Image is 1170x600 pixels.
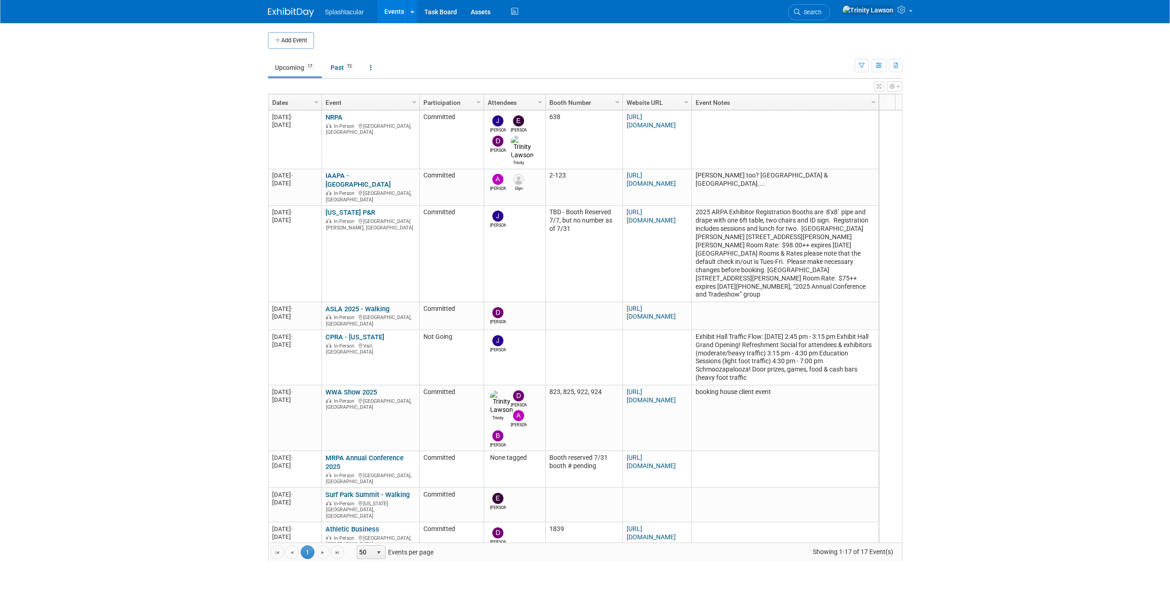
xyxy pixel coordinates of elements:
[511,126,527,133] div: Enrico Rossi
[511,185,527,192] div: Glyn Jones
[513,115,524,126] img: Enrico Rossi
[490,390,513,414] img: Trinity Lawson
[423,95,478,110] a: Participation
[411,98,418,106] span: Column Settings
[511,159,527,166] div: Trinity Lawson
[490,147,506,154] div: Drew Ford
[334,218,357,224] span: In-Person
[334,473,357,479] span: In-Person
[331,545,344,559] a: Go to the last page
[513,410,524,421] img: Alex Weidman
[627,388,676,404] a: [URL][DOMAIN_NAME]
[268,32,314,49] button: Add Event
[549,95,616,110] a: Booth Number
[272,533,317,541] div: [DATE]
[325,471,415,485] div: [GEOGRAPHIC_DATA], [GEOGRAPHIC_DATA]
[334,343,357,349] span: In-Person
[324,59,361,76] a: Past72
[326,501,331,505] img: In-Person Event
[344,63,354,70] span: 72
[313,98,320,106] span: Column Settings
[545,206,622,302] td: TBD - Booth Reserved 7/7, but no number as of 7/31
[691,385,879,451] td: booking house client event
[513,174,524,185] img: Glyn Jones
[319,549,326,556] span: Go to the next page
[268,8,314,17] img: ExhibitDay
[291,454,293,461] span: -
[334,501,357,507] span: In-Person
[788,4,830,20] a: Search
[334,549,341,556] span: Go to the last page
[325,113,342,121] a: NRPA
[326,190,331,195] img: In-Person Event
[325,333,384,341] a: CPRA - [US_STATE]
[334,398,357,404] span: In-Person
[326,535,331,540] img: In-Person Event
[272,333,317,341] div: [DATE]
[272,171,317,179] div: [DATE]
[375,549,382,556] span: select
[627,171,676,187] a: [URL][DOMAIN_NAME]
[419,302,484,330] td: Committed
[272,498,317,506] div: [DATE]
[545,385,622,451] td: 823, 825, 922, 924
[691,330,879,385] td: Exhibit Hall Traffic Flow: [DATE] 2:45 pm - 3:15 pm Exhibit Hall Grand Opening! Refreshment Socia...
[268,59,322,76] a: Upcoming17
[490,504,506,511] div: Enrico Rossi
[419,385,484,451] td: Committed
[490,126,506,133] div: Jimmy Nigh
[492,174,503,185] img: Alex Weidman
[325,525,379,533] a: Athletic Business
[291,491,293,498] span: -
[870,98,877,106] span: Column Settings
[800,9,822,16] span: Search
[272,95,315,110] a: Dates
[272,491,317,498] div: [DATE]
[513,390,524,401] img: Drew Ford
[272,121,317,129] div: [DATE]
[272,216,317,224] div: [DATE]
[272,313,317,320] div: [DATE]
[492,211,503,222] img: Jimmy Nigh
[691,206,879,302] td: 2025 ARPA Exhibitor Registration Booths are 8'x8' pipe and drape with one 6ft table, two chairs a...
[291,305,293,312] span: -
[627,525,676,541] a: [URL][DOMAIN_NAME]
[488,454,541,462] div: None tagged
[419,330,484,385] td: Not Going
[291,114,293,120] span: -
[492,335,503,346] img: Jimmy Nigh
[305,63,315,70] span: 17
[419,110,484,169] td: Committed
[272,462,317,469] div: [DATE]
[326,218,331,223] img: In-Person Event
[325,122,415,136] div: [GEOGRAPHIC_DATA], [GEOGRAPHIC_DATA]
[325,388,377,396] a: WWA Show 2025
[842,5,894,15] img: Trinity Lawson
[474,95,484,109] a: Column Settings
[419,169,484,206] td: Committed
[535,95,545,109] a: Column Settings
[419,451,484,488] td: Committed
[291,172,293,179] span: -
[490,414,506,421] div: Trinity Lawson
[511,401,527,408] div: Drew Ford
[325,95,413,110] a: Event
[545,110,622,169] td: 638
[326,343,331,348] img: In-Person Event
[325,313,415,327] div: [GEOGRAPHIC_DATA], [GEOGRAPHIC_DATA]
[475,98,482,106] span: Column Settings
[272,305,317,313] div: [DATE]
[285,545,299,559] a: Go to the previous page
[614,98,621,106] span: Column Settings
[272,179,317,187] div: [DATE]
[681,95,691,109] a: Column Settings
[272,341,317,349] div: [DATE]
[334,314,357,320] span: In-Person
[511,421,527,428] div: Alex Weidman
[325,189,415,203] div: [GEOGRAPHIC_DATA], [GEOGRAPHIC_DATA]
[325,534,415,548] div: [GEOGRAPHIC_DATA], [GEOGRAPHIC_DATA]
[301,545,314,559] span: 1
[488,95,539,110] a: Attendees
[490,185,506,192] div: Alex Weidman
[325,342,415,355] div: Vail, [GEOGRAPHIC_DATA]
